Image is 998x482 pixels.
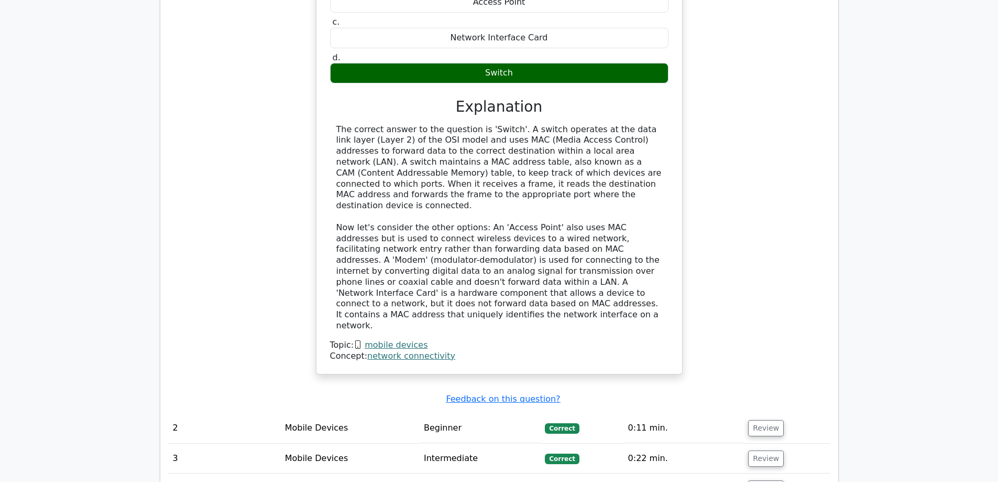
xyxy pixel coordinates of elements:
[169,444,281,474] td: 3
[365,340,427,350] a: mobile devices
[330,63,668,83] div: Switch
[333,17,340,27] span: c.
[330,340,668,351] div: Topic:
[446,394,560,404] a: Feedback on this question?
[624,413,744,443] td: 0:11 min.
[333,52,341,62] span: d.
[420,444,541,474] td: Intermediate
[420,413,541,443] td: Beginner
[624,444,744,474] td: 0:22 min.
[545,454,579,464] span: Correct
[169,413,281,443] td: 2
[281,444,420,474] td: Mobile Devices
[336,124,662,331] div: The correct answer to the question is 'Switch'. A switch operates at the data link layer (Layer 2...
[748,451,784,467] button: Review
[367,351,455,361] a: network connectivity
[330,28,668,48] div: Network Interface Card
[281,413,420,443] td: Mobile Devices
[748,420,784,436] button: Review
[330,351,668,362] div: Concept:
[336,98,662,116] h3: Explanation
[545,423,579,434] span: Correct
